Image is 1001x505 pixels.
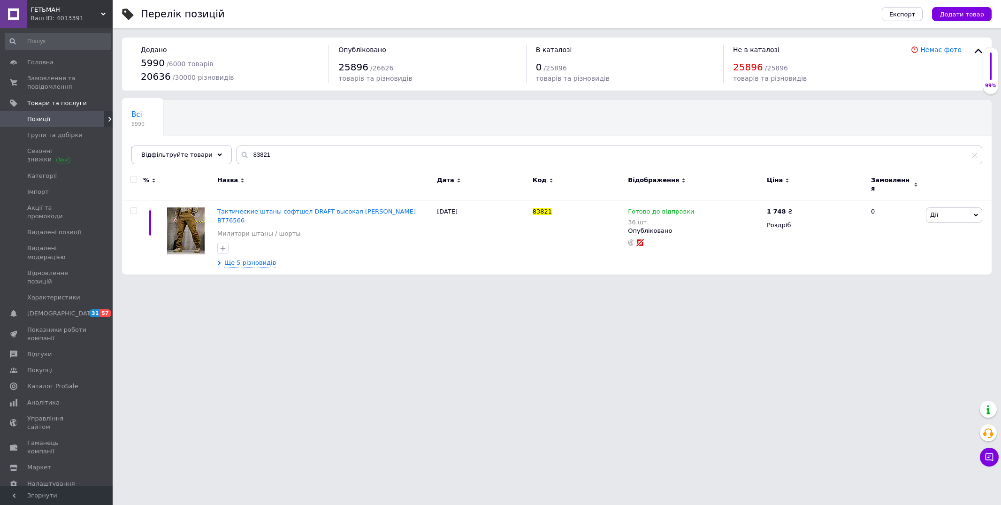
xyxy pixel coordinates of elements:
[765,64,788,72] span: / 25896
[141,46,167,54] span: Додано
[5,33,111,50] input: Пошук
[733,61,763,73] span: 25896
[940,11,984,18] span: Додати товар
[167,207,205,254] img: Тактические штаны софтшел DRAFT высокая талия кайот ВТ76566
[237,145,982,164] input: Пошук по назві позиції, артикулу і пошуковим запитам
[435,200,530,275] div: [DATE]
[131,121,145,128] span: 5990
[536,46,572,54] span: В каталозі
[141,9,225,19] div: Перелік позицій
[536,61,542,73] span: 0
[27,147,87,164] span: Сезонні знижки
[141,151,213,158] span: Відфільтруйте товари
[27,244,87,261] span: Видалені модерацією
[122,136,249,172] div: Товари з проблемними різновидами
[217,230,301,238] a: Милитари штаны / шорты
[27,398,60,407] span: Аналітика
[338,75,412,82] span: товарів та різновидів
[767,207,793,216] div: ₴
[27,439,87,456] span: Гаманець компанії
[27,204,87,221] span: Акції та промокоди
[628,227,762,235] div: Опубліковано
[980,448,999,467] button: Чат з покупцем
[338,61,368,73] span: 25896
[173,74,234,81] span: / 30000 різновидів
[983,83,998,89] div: 99%
[338,46,386,54] span: Опубліковано
[167,60,213,68] span: / 6000 товарів
[628,219,694,226] div: 36 шт.
[27,326,87,343] span: Показники роботи компанії
[27,131,83,139] span: Групи та добірки
[733,46,779,54] span: Не в каталозі
[217,208,416,223] a: Тактические штаны софтшел DRAFT высокая [PERSON_NAME] ВТ76566
[131,146,230,154] span: Товари з проблемними р...
[733,75,807,82] span: товарів та різновидів
[27,99,87,107] span: Товари та послуги
[930,211,938,218] span: Дії
[27,115,50,123] span: Позиції
[100,309,111,317] span: 57
[27,309,97,318] span: [DEMOGRAPHIC_DATA]
[27,58,53,67] span: Головна
[27,188,49,196] span: Імпорт
[27,463,51,472] span: Маркет
[628,176,679,184] span: Відображення
[370,64,393,72] span: / 26626
[89,309,100,317] span: 31
[31,6,101,14] span: ГЕТЬМАН
[27,414,87,431] span: Управління сайтом
[767,221,863,230] div: Роздріб
[533,176,547,184] span: Код
[27,172,57,180] span: Категорії
[932,7,992,21] button: Додати товар
[27,269,87,286] span: Відновлення позицій
[27,382,78,390] span: Каталог ProSale
[871,176,911,193] span: Замовлення
[141,71,171,82] span: 20636
[31,14,113,23] div: Ваш ID: 4013391
[882,7,923,21] button: Експорт
[544,64,567,72] span: / 25896
[767,208,786,215] b: 1 748
[27,74,87,91] span: Замовлення та повідомлення
[27,293,80,302] span: Характеристики
[217,176,238,184] span: Назва
[224,259,276,268] span: Ще 5 різновидів
[143,176,149,184] span: %
[536,75,610,82] span: товарів та різновидів
[27,480,75,488] span: Налаштування
[437,176,454,184] span: Дата
[27,228,81,237] span: Видалені позиції
[767,176,783,184] span: Ціна
[141,57,165,69] span: 5990
[865,200,924,275] div: 0
[889,11,916,18] span: Експорт
[27,366,53,375] span: Покупці
[131,110,142,119] span: Всі
[533,208,552,215] span: 83821
[920,46,962,54] a: Немає фото
[27,350,52,359] span: Відгуки
[628,208,694,218] span: Готово до відправки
